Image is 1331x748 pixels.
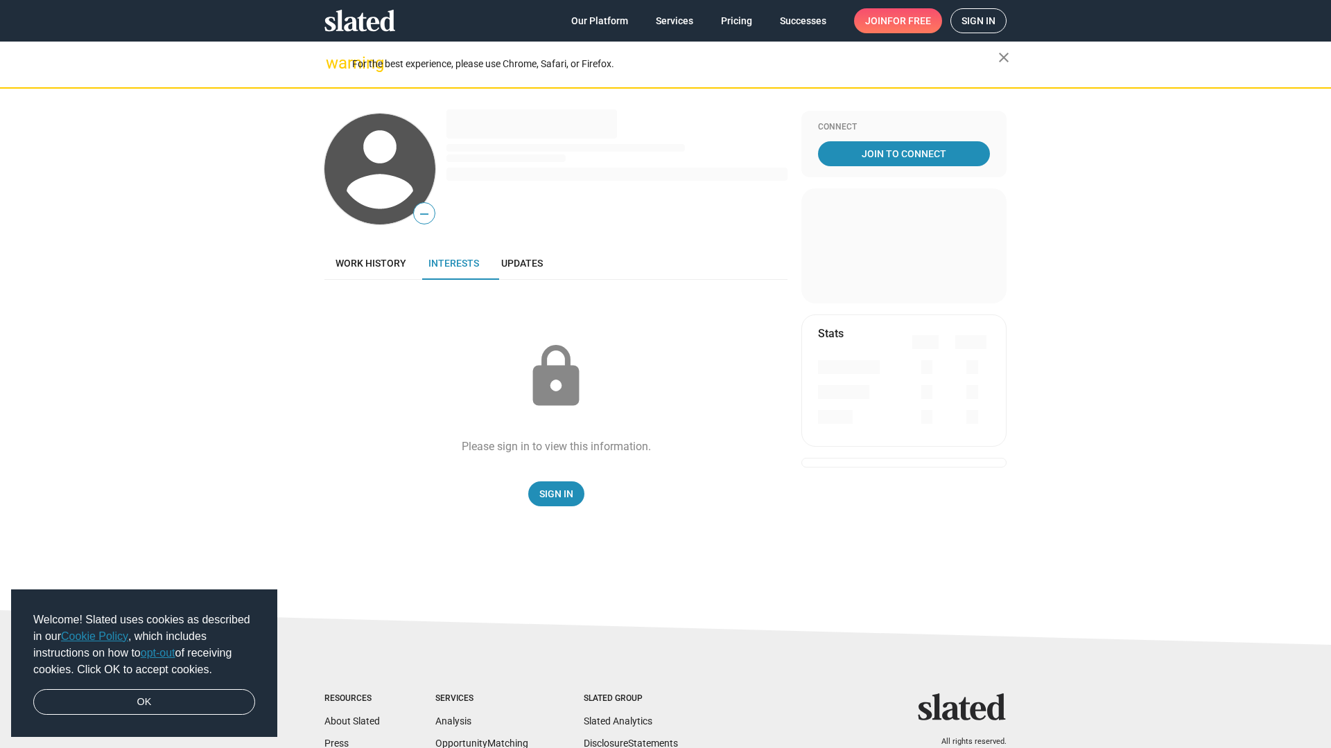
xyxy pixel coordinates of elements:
a: About Slated [324,715,380,727]
span: Sign in [962,9,995,33]
div: Slated Group [584,693,678,704]
a: Work history [324,247,417,280]
span: Pricing [721,8,752,33]
a: Successes [769,8,837,33]
a: Slated Analytics [584,715,652,727]
div: Connect [818,122,990,133]
span: Sign In [539,481,573,506]
span: Successes [780,8,826,33]
span: Welcome! Slated uses cookies as described in our , which includes instructions on how to of recei... [33,612,255,678]
div: For the best experience, please use Chrome, Safari, or Firefox. [352,55,998,73]
span: Work history [336,258,406,269]
a: dismiss cookie message [33,689,255,715]
span: for free [887,8,931,33]
a: Services [645,8,704,33]
mat-card-title: Stats [818,326,844,341]
span: — [414,205,435,223]
a: Updates [490,247,554,280]
a: Joinfor free [854,8,942,33]
div: Services [435,693,528,704]
a: Sign In [528,481,584,506]
mat-icon: close [995,49,1012,66]
span: Updates [501,258,543,269]
span: Services [656,8,693,33]
a: Our Platform [560,8,639,33]
a: Join To Connect [818,141,990,166]
a: Sign in [950,8,1007,33]
div: Please sign in to view this information. [462,439,651,454]
a: Cookie Policy [61,630,128,642]
span: Our Platform [571,8,628,33]
div: cookieconsent [11,589,277,738]
a: Pricing [710,8,763,33]
a: Analysis [435,715,471,727]
mat-icon: warning [326,55,342,71]
div: Resources [324,693,380,704]
span: Join To Connect [821,141,987,166]
a: opt-out [141,647,175,659]
a: Interests [417,247,490,280]
mat-icon: lock [521,342,591,411]
span: Interests [428,258,479,269]
span: Join [865,8,931,33]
